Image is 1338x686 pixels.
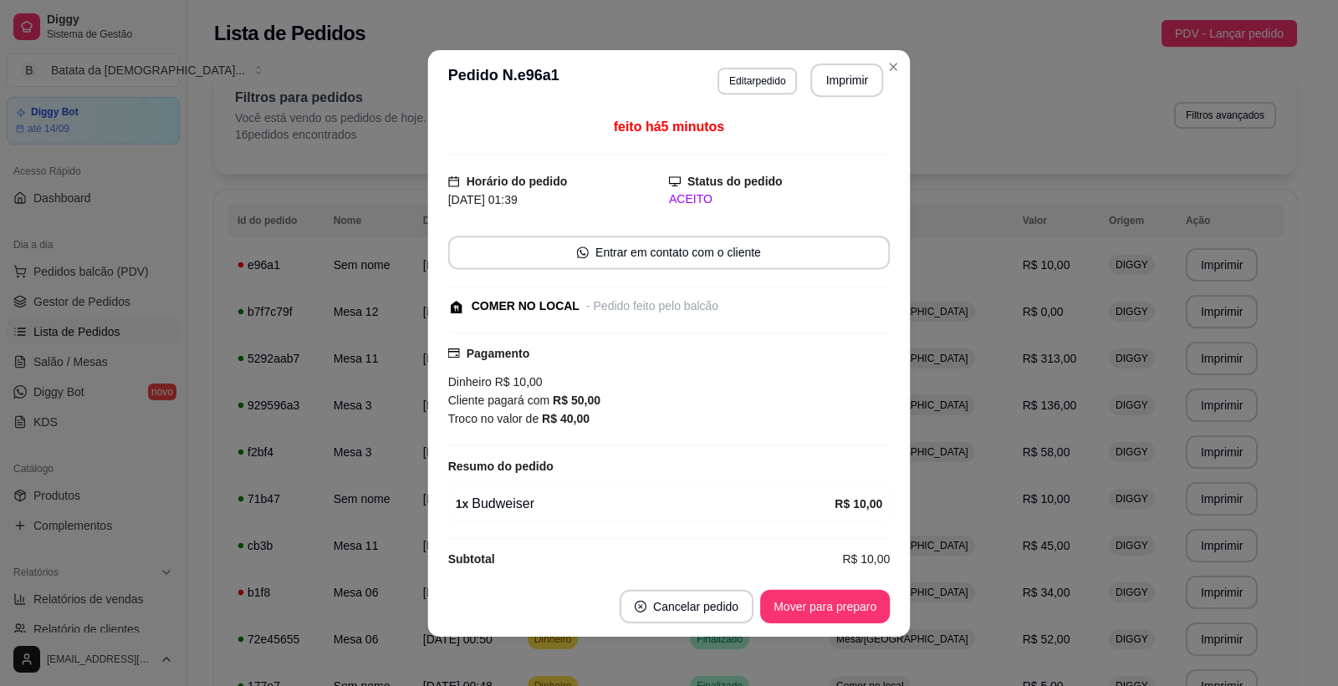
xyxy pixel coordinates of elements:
button: Editarpedido [718,68,798,94]
button: whats-appEntrar em contato com o cliente [448,236,891,269]
span: R$ 10,00 [492,374,543,388]
div: COMER NO LOCAL [472,297,580,315]
span: whats-app [577,246,589,258]
div: - Pedido feito pelo balcão [586,297,718,315]
strong: Horário do pedido [467,175,568,188]
button: Mover para preparo [760,589,890,622]
span: Cliente pagará com [448,393,553,406]
strong: Status do pedido [687,175,783,188]
div: ACEITO [669,191,890,208]
div: Budweiser [456,493,835,513]
span: [DATE] 01:39 [448,193,518,206]
strong: R$ 40,00 [542,411,590,424]
span: credit-card [448,347,460,358]
strong: Resumo do pedido [448,459,554,472]
span: R$ 10,00 [842,549,890,567]
span: Troco no valor de [448,411,542,424]
span: desktop [669,175,681,187]
span: close-circle [635,600,646,612]
span: R$ 10,00 [842,567,890,586]
strong: Subtotal [448,551,495,565]
button: Close [880,53,906,80]
span: feito há 5 minutos [614,119,725,134]
strong: 1 x [456,496,469,510]
strong: R$ 50,00 [553,393,600,406]
button: Imprimir [811,64,884,97]
strong: R$ 10,00 [835,496,882,510]
span: calendar [448,175,460,187]
span: Dinheiro [448,374,492,388]
h3: Pedido N. e96a1 [448,64,559,97]
strong: Pagamento [467,346,530,359]
button: close-circleCancelar pedido [620,589,753,622]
